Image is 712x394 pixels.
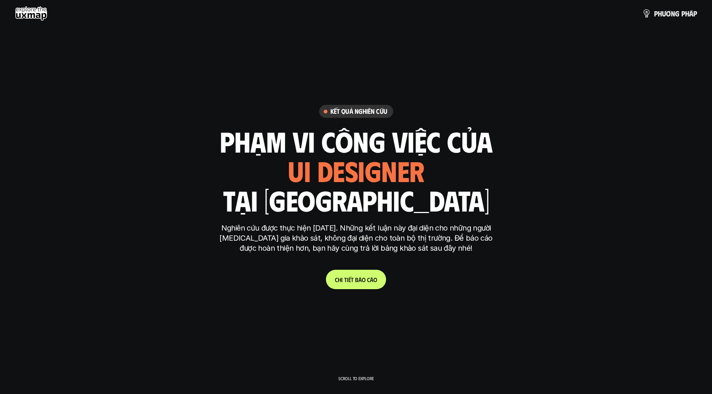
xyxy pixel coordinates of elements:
span: h [658,9,662,18]
a: Chitiếtbáocáo [326,270,386,289]
span: i [347,276,348,283]
span: h [338,276,341,283]
span: p [693,9,697,18]
p: Nghiên cứu được thực hiện [DATE]. Những kết luận này đại diện cho những người [MEDICAL_DATA] gia ... [216,223,496,253]
span: g [675,9,679,18]
span: á [370,276,373,283]
span: t [344,276,347,283]
h1: phạm vi công việc của [220,125,493,157]
span: b [355,276,358,283]
span: o [373,276,377,283]
a: phươngpháp [642,6,697,21]
span: p [681,9,685,18]
span: c [367,276,370,283]
span: ư [662,9,666,18]
span: ơ [666,9,671,18]
span: á [689,9,693,18]
span: n [671,9,675,18]
span: p [654,9,658,18]
span: h [685,9,689,18]
span: t [351,276,354,283]
span: i [341,276,343,283]
span: á [358,276,362,283]
span: C [335,276,338,283]
h1: tại [GEOGRAPHIC_DATA] [223,184,489,216]
span: o [362,276,366,283]
span: ế [348,276,351,283]
p: Scroll to explore [338,376,374,381]
h6: Kết quả nghiên cứu [330,107,387,116]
